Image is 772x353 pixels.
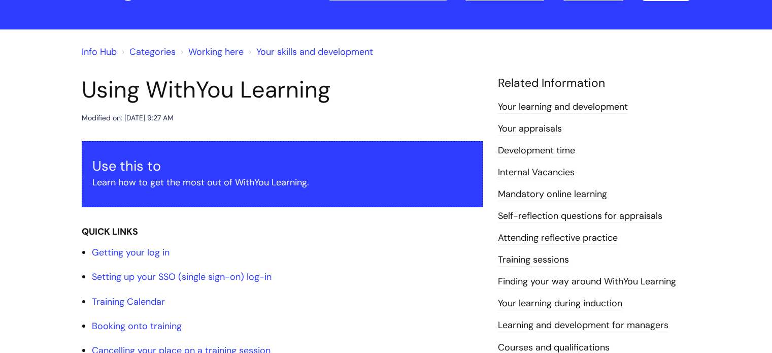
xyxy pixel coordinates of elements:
li: Working here [178,44,244,60]
li: Solution home [119,44,176,60]
div: Modified on: [DATE] 9:27 AM [82,112,174,124]
a: Attending reflective practice [498,232,618,245]
a: Getting your log in [92,246,170,259]
strong: QUICK LINKS [82,226,138,238]
a: Your learning during induction [498,297,622,310]
a: Categories [129,46,176,58]
a: Your appraisals [498,122,562,136]
a: Info Hub [82,46,117,58]
a: Your learning and development [498,101,628,114]
h1: Using WithYou Learning [82,76,483,104]
a: Your skills and development [256,46,373,58]
a: Development time [498,144,575,157]
a: Booking onto training [92,320,182,332]
a: Self-reflection questions for appraisals [498,210,662,223]
p: Learn how to get the most out of WithYou Learning. [92,174,472,190]
h4: Related Information [498,76,691,90]
a: Setting up your SSO (single sign-on) log-in [92,271,272,283]
a: Learning and development for managers [498,319,668,332]
a: Working here [188,46,244,58]
h3: Use this to [92,158,472,174]
a: Internal Vacancies [498,166,575,179]
a: Finding your way around WithYou Learning [498,275,676,288]
a: Mandatory online learning [498,188,607,201]
a: Training sessions [498,253,569,267]
li: Your skills and development [246,44,373,60]
a: Training Calendar [92,296,165,308]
